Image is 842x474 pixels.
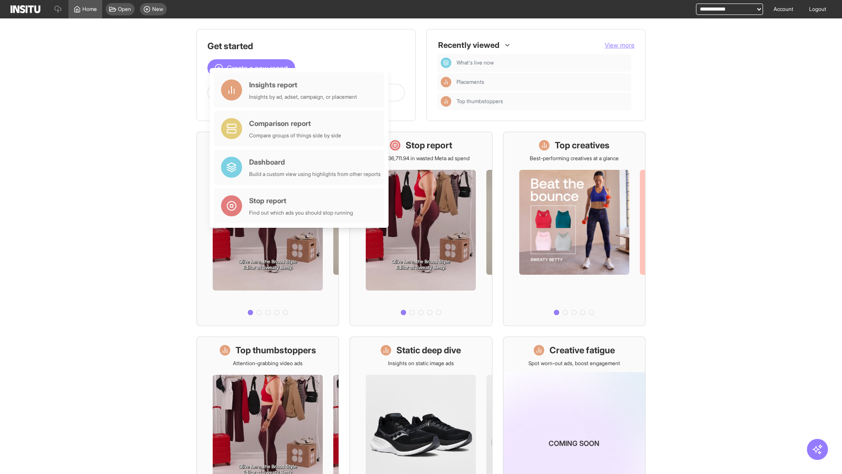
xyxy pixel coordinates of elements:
div: Find out which ads you should stop running [249,209,353,216]
div: Dashboard [441,57,451,68]
span: Top thumbstoppers [457,98,628,105]
div: Compare groups of things side by side [249,132,341,139]
span: What's live now [457,59,494,66]
span: Placements [457,79,628,86]
p: Attention-grabbing video ads [233,360,303,367]
span: New [152,6,163,13]
span: Placements [457,79,484,86]
a: What's live nowSee all active ads instantly [196,132,339,326]
button: Create a new report [207,59,295,77]
div: Stop report [249,195,353,206]
h1: Stop report [406,139,452,151]
span: Top thumbstoppers [457,98,503,105]
h1: Get started [207,40,405,52]
h1: Top creatives [555,139,610,151]
img: Logo [11,5,40,13]
span: Open [118,6,131,13]
h1: Static deep dive [396,344,461,356]
p: Best-performing creatives at a glance [530,155,619,162]
button: View more [605,41,635,50]
p: Insights on static image ads [388,360,454,367]
div: Insights report [249,79,357,90]
div: Insights [441,77,451,87]
p: Save £36,711.94 in wasted Meta ad spend [372,155,470,162]
div: Dashboard [249,157,381,167]
span: View more [605,41,635,49]
a: Stop reportSave £36,711.94 in wasted Meta ad spend [350,132,492,326]
span: Home [82,6,97,13]
span: What's live now [457,59,628,66]
span: Create a new report [227,63,288,73]
a: Top creativesBest-performing creatives at a glance [503,132,646,326]
h1: Top thumbstoppers [235,344,316,356]
div: Comparison report [249,118,341,129]
div: Insights [441,96,451,107]
div: Insights by ad, adset, campaign, or placement [249,93,357,101]
div: Build a custom view using highlights from other reports [249,171,381,178]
